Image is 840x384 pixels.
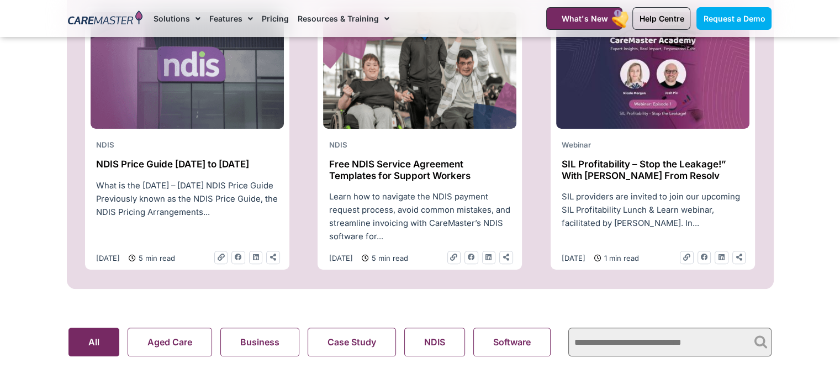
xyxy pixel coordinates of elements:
button: Software [473,328,551,356]
span: 1 min read [601,252,639,264]
span: Request a Demo [703,14,765,23]
a: Request a Demo [696,7,772,30]
button: Aged Care [128,328,212,356]
img: youtube [556,12,749,129]
div: Learn how to navigate the NDIS payment request process, avoid common mistakes, and streamline inv... [323,190,516,243]
h2: SIL Profitability – Stop the Leakage!” With [PERSON_NAME] From Resolv [562,159,744,181]
button: Business [220,328,299,356]
p: What is the [DATE] – [DATE] NDIS Price Guide Previously known as the NDIS Price Guide, the NDIS P... [96,179,278,219]
a: Help Centre [632,7,690,30]
img: ndis-price-guide [91,12,284,129]
h2: Free NDIS Service Agreement Templates for Support Workers [329,159,511,181]
span: NDIS [96,140,114,149]
button: All [68,328,119,356]
span: NDIS [329,140,347,149]
button: Case Study [308,328,396,356]
time: [DATE] [329,254,352,262]
span: 5 min read [136,252,175,264]
img: NDIS Provider challenges 1 [323,12,516,129]
img: CareMaster Logo [68,10,142,27]
time: [DATE] [562,254,585,262]
span: 5 min read [368,252,408,264]
h2: NDIS Price Guide [DATE] to [DATE] [96,159,278,170]
p: SIL providers are invited to join our upcoming SIL Profitability Lunch & Learn webinar, facilitat... [562,190,744,230]
button: NDIS [404,328,465,356]
time: [DATE] [96,254,120,262]
span: Help Centre [639,14,684,23]
span: Webinar [562,140,591,149]
a: What's New [546,7,622,30]
span: What's New [561,14,607,23]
